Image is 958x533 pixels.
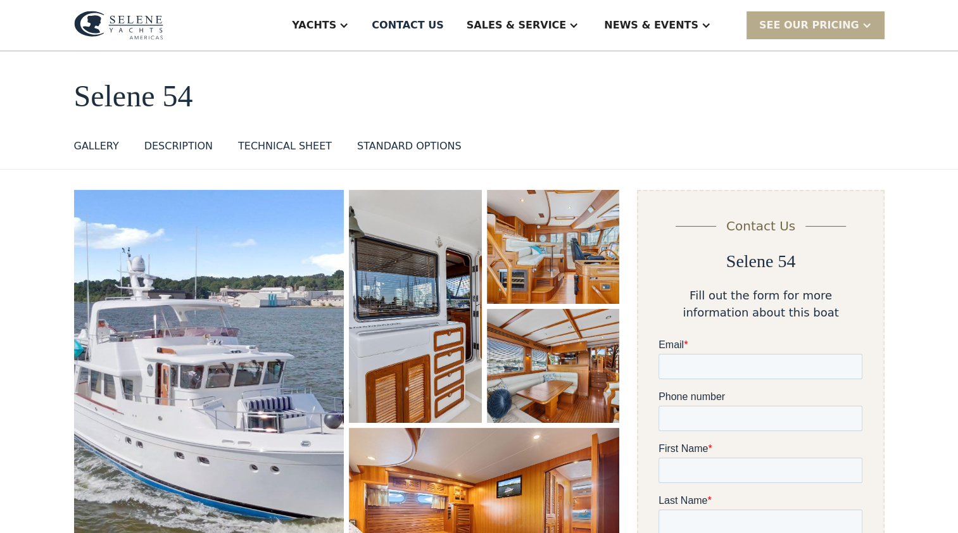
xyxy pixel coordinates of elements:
[74,11,163,40] img: logo
[3,281,144,303] strong: I want to subscribe to your Newsletter.
[238,139,332,154] div: TECHNICAL SHEET
[349,190,481,423] a: open lightbox
[74,139,119,154] div: GALLERY
[659,287,862,321] div: Fill out the form for more information about this boat
[487,190,620,304] a: open lightbox
[604,18,698,33] div: News & EVENTS
[726,216,795,235] div: Contact Us
[467,18,566,33] div: Sales & Service
[487,309,620,423] a: open lightbox
[357,139,462,159] a: STANDARD OPTIONS
[357,139,462,154] div: STANDARD OPTIONS
[74,139,119,159] a: GALLERY
[238,139,332,159] a: TECHNICAL SHEET
[3,281,204,315] span: Unsubscribe any time by clicking the link at the bottom of any message
[3,282,11,290] input: I want to subscribe to your Newsletter.Unsubscribe any time by clicking the link at the bottom of...
[144,139,213,159] a: DESCRIPTION
[372,18,444,33] div: Contact US
[747,11,885,39] div: SEE Our Pricing
[759,18,859,33] div: SEE Our Pricing
[726,251,796,272] h2: Selene 54
[292,18,336,33] div: Yachts
[74,80,885,113] h1: Selene 54
[144,139,213,154] div: DESCRIPTION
